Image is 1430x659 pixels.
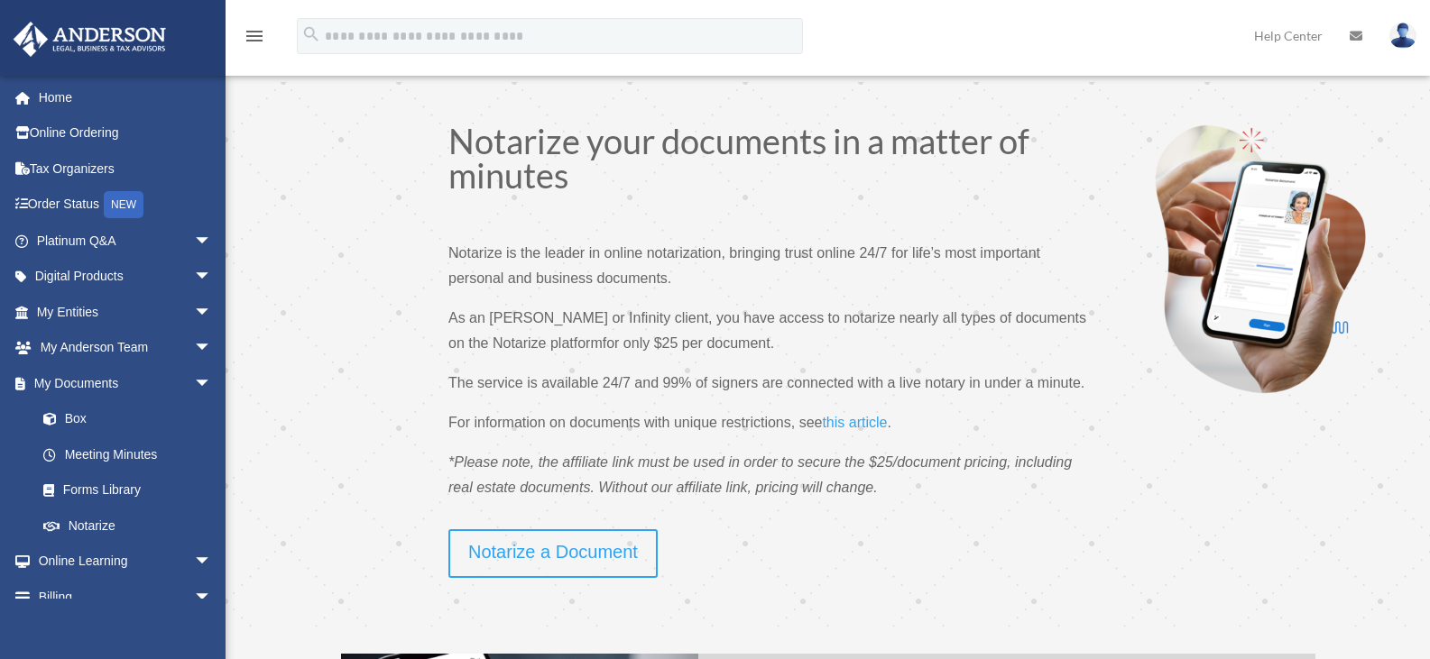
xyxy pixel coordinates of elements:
h1: Notarize your documents in a matter of minutes [448,124,1086,201]
img: Anderson Advisors Platinum Portal [8,22,171,57]
span: for only $25 per document. [603,335,774,351]
span: Notarize is the leader in online notarization, bringing trust online 24/7 for life’s most importa... [448,245,1040,286]
a: My Entitiesarrow_drop_down [13,294,239,330]
span: As an [PERSON_NAME] or Infinity client, you have access to notarize nearly all types of documents... [448,310,1086,351]
a: Home [13,79,239,115]
img: Notarize-hero [1149,124,1372,394]
a: Order StatusNEW [13,187,239,224]
a: Notarize a Document [448,529,658,578]
span: arrow_drop_down [194,223,230,260]
span: this article [822,415,887,430]
a: Forms Library [25,472,239,508]
a: Notarize [25,508,230,544]
img: User Pic [1389,23,1416,49]
span: arrow_drop_down [194,294,230,331]
a: this article [822,415,887,439]
div: NEW [104,191,143,218]
i: menu [244,25,265,47]
a: Digital Productsarrow_drop_down [13,259,239,295]
a: My Anderson Teamarrow_drop_down [13,330,239,366]
span: arrow_drop_down [194,579,230,616]
a: Meeting Minutes [25,436,239,472]
a: Online Ordering [13,115,239,151]
span: arrow_drop_down [194,365,230,402]
span: arrow_drop_down [194,259,230,296]
a: Billingarrow_drop_down [13,579,239,615]
a: menu [244,32,265,47]
span: *Please note, the affiliate link must be used in order to secure the $25/document pricing, includ... [448,454,1072,495]
a: Tax Organizers [13,151,239,187]
i: search [301,24,321,44]
span: arrow_drop_down [194,544,230,581]
a: Online Learningarrow_drop_down [13,544,239,580]
a: My Documentsarrow_drop_down [13,365,239,401]
span: The service is available 24/7 and 99% of signers are connected with a live notary in under a minute. [448,375,1084,390]
a: Box [25,401,239,437]
span: For information on documents with unique restrictions, see [448,415,822,430]
a: Platinum Q&Aarrow_drop_down [13,223,239,259]
span: . [887,415,890,430]
span: arrow_drop_down [194,330,230,367]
